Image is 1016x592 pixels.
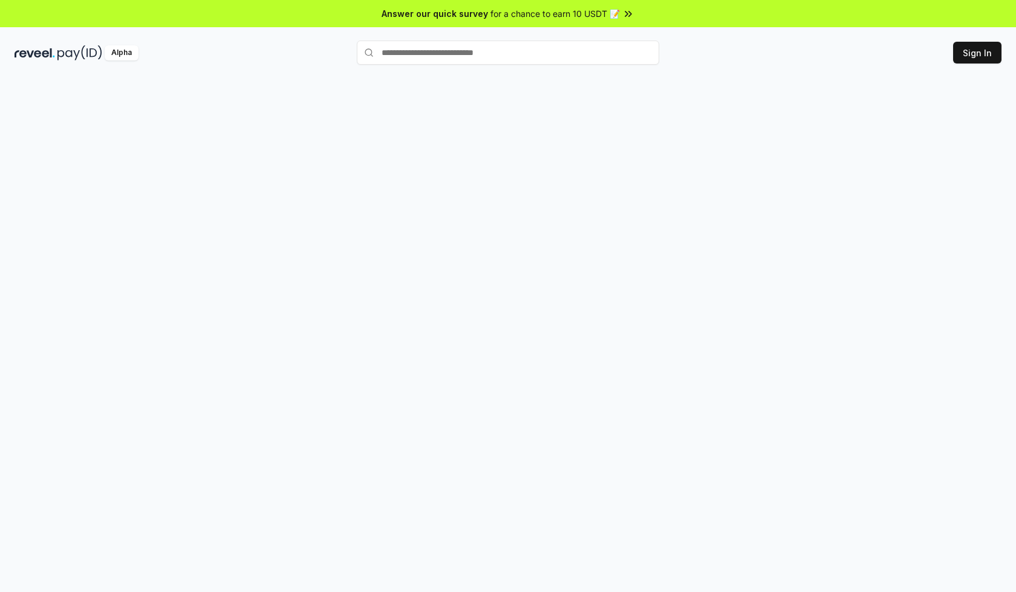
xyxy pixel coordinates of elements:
[105,45,138,60] div: Alpha
[490,7,620,20] span: for a chance to earn 10 USDT 📝
[953,42,1001,63] button: Sign In
[57,45,102,60] img: pay_id
[15,45,55,60] img: reveel_dark
[382,7,488,20] span: Answer our quick survey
